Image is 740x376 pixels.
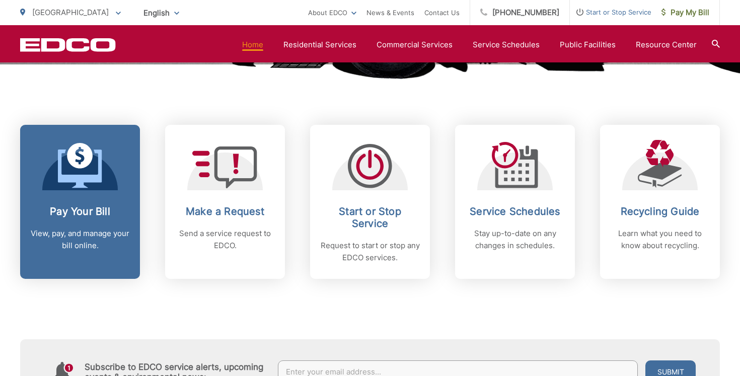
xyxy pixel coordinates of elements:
[424,7,460,19] a: Contact Us
[136,4,187,22] span: English
[560,39,616,51] a: Public Facilities
[465,205,565,217] h2: Service Schedules
[30,228,130,252] p: View, pay, and manage your bill online.
[465,228,565,252] p: Stay up-to-date on any changes in schedules.
[320,205,420,230] h2: Start or Stop Service
[636,39,697,51] a: Resource Center
[165,125,285,279] a: Make a Request Send a service request to EDCO.
[175,205,275,217] h2: Make a Request
[30,205,130,217] h2: Pay Your Bill
[610,205,710,217] h2: Recycling Guide
[20,125,140,279] a: Pay Your Bill View, pay, and manage your bill online.
[455,125,575,279] a: Service Schedules Stay up-to-date on any changes in schedules.
[242,39,263,51] a: Home
[377,39,453,51] a: Commercial Services
[366,7,414,19] a: News & Events
[283,39,356,51] a: Residential Services
[320,240,420,264] p: Request to start or stop any EDCO services.
[610,228,710,252] p: Learn what you need to know about recycling.
[32,8,109,17] span: [GEOGRAPHIC_DATA]
[20,38,116,52] a: EDCD logo. Return to the homepage.
[661,7,709,19] span: Pay My Bill
[473,39,540,51] a: Service Schedules
[600,125,720,279] a: Recycling Guide Learn what you need to know about recycling.
[308,7,356,19] a: About EDCO
[175,228,275,252] p: Send a service request to EDCO.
